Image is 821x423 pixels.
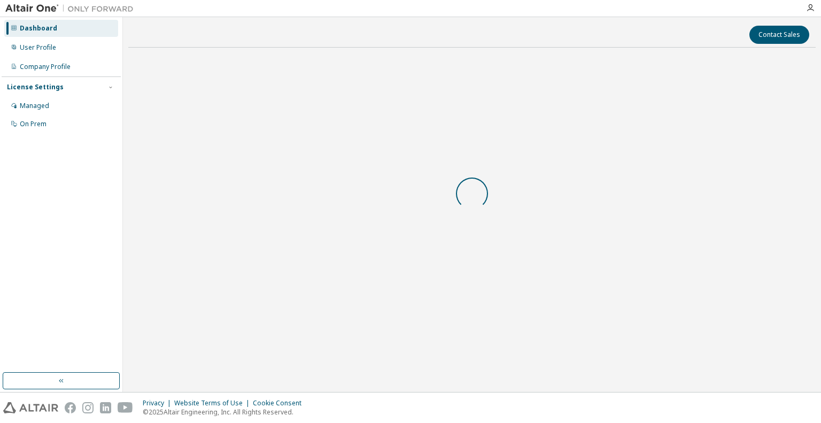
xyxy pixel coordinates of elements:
div: On Prem [20,120,47,128]
img: altair_logo.svg [3,402,58,413]
div: Website Terms of Use [174,399,253,407]
div: Managed [20,102,49,110]
button: Contact Sales [749,26,809,44]
div: License Settings [7,83,64,91]
img: Altair One [5,3,139,14]
div: Cookie Consent [253,399,308,407]
div: User Profile [20,43,56,52]
p: © 2025 Altair Engineering, Inc. All Rights Reserved. [143,407,308,417]
div: Company Profile [20,63,71,71]
img: facebook.svg [65,402,76,413]
div: Privacy [143,399,174,407]
img: linkedin.svg [100,402,111,413]
div: Dashboard [20,24,57,33]
img: youtube.svg [118,402,133,413]
img: instagram.svg [82,402,94,413]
